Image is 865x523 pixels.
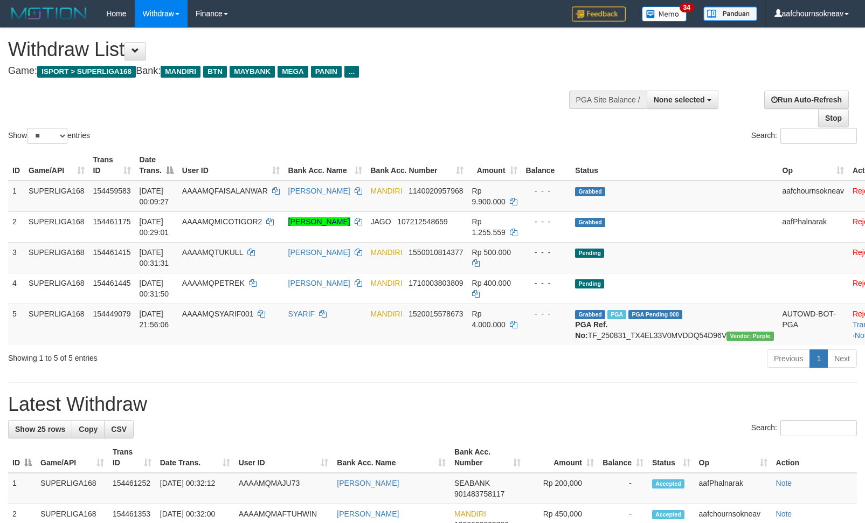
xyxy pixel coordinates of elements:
span: 154461415 [93,248,131,257]
td: SUPERLIGA168 [24,181,89,212]
span: [DATE] 21:56:06 [140,309,169,329]
span: CSV [111,425,127,433]
td: SUPERLIGA168 [24,304,89,345]
span: Copy 1550010814377 to clipboard [409,248,463,257]
th: Game/API: activate to sort column ascending [36,442,108,473]
span: 154461445 [93,279,131,287]
span: PANIN [311,66,342,78]
td: 3 [8,242,24,273]
span: ... [344,66,359,78]
span: AAAAMQPETREK [182,279,245,287]
td: - [598,473,648,504]
span: MEGA [278,66,308,78]
th: Bank Acc. Number: activate to sort column ascending [366,150,468,181]
a: [PERSON_NAME] [337,510,399,518]
label: Search: [751,420,857,436]
span: Pending [575,249,604,258]
a: [PERSON_NAME] [288,279,350,287]
img: panduan.png [703,6,757,21]
span: SEABANK [454,479,490,487]
th: Trans ID: activate to sort column ascending [89,150,135,181]
th: Op: activate to sort column ascending [778,150,848,181]
label: Show entries [8,128,90,144]
h1: Withdraw List [8,39,566,60]
a: [PERSON_NAME] [288,187,350,195]
div: PGA Site Balance / [569,91,647,109]
span: None selected [654,95,705,104]
a: [PERSON_NAME] [288,217,350,226]
span: [DATE] 00:31:50 [140,279,169,298]
div: - - - [526,308,567,319]
th: Status: activate to sort column ascending [648,442,695,473]
a: [PERSON_NAME] [337,479,399,487]
span: Vendor URL: https://trx4.1velocity.biz [726,332,773,341]
span: 154449079 [93,309,131,318]
td: TF_250831_TX4EL33V0MVDDQ54D96V [571,304,778,345]
th: ID [8,150,24,181]
td: aafPhalnarak [778,211,848,242]
a: SYARIF [288,309,315,318]
a: 1 [809,349,828,368]
span: Show 25 rows [15,425,65,433]
th: Action [772,442,857,473]
td: 1 [8,473,36,504]
th: Status [571,150,778,181]
td: AUTOWD-BOT-PGA [778,304,848,345]
h4: Game: Bank: [8,66,566,77]
span: ISPORT > SUPERLIGA168 [37,66,136,78]
th: Amount: activate to sort column ascending [525,442,598,473]
span: MANDIRI [371,248,403,257]
a: Run Auto-Refresh [764,91,849,109]
span: AAAAMQTUKULL [182,248,243,257]
td: SUPERLIGA168 [24,211,89,242]
span: Copy 1710003803809 to clipboard [409,279,463,287]
td: 2 [8,211,24,242]
span: Rp 1.255.559 [472,217,506,237]
a: Note [776,479,792,487]
span: 154459583 [93,187,131,195]
span: PGA Pending [628,310,682,319]
th: Bank Acc. Number: activate to sort column ascending [450,442,525,473]
span: AAAAMQSYARIF001 [182,309,254,318]
a: Previous [767,349,810,368]
span: Copy 1520015578673 to clipboard [409,309,463,318]
td: Rp 200,000 [525,473,598,504]
input: Search: [780,420,857,436]
img: Feedback.jpg [572,6,626,22]
td: [DATE] 00:32:12 [156,473,234,504]
div: - - - [526,216,567,227]
span: BTN [203,66,227,78]
th: Date Trans.: activate to sort column descending [135,150,178,181]
span: MANDIRI [371,187,403,195]
span: Rp 4.000.000 [472,309,506,329]
th: Amount: activate to sort column ascending [468,150,522,181]
label: Search: [751,128,857,144]
td: SUPERLIGA168 [36,473,108,504]
span: Copy 1140020957968 to clipboard [409,187,463,195]
span: MANDIRI [161,66,200,78]
span: Accepted [652,479,684,488]
span: Grabbed [575,218,605,227]
span: MANDIRI [454,510,486,518]
th: User ID: activate to sort column ascending [178,150,284,181]
span: [DATE] 00:29:01 [140,217,169,237]
input: Search: [780,128,857,144]
th: Date Trans.: activate to sort column ascending [156,442,234,473]
td: aafPhalnarak [695,473,772,504]
span: Pending [575,279,604,288]
a: CSV [104,420,134,438]
button: None selected [647,91,718,109]
span: Copy 107212548659 to clipboard [397,217,447,226]
span: Accepted [652,510,684,519]
span: Rp 400.000 [472,279,511,287]
select: Showentries [27,128,67,144]
th: User ID: activate to sort column ascending [234,442,333,473]
th: Bank Acc. Name: activate to sort column ascending [333,442,450,473]
div: - - - [526,247,567,258]
div: - - - [526,278,567,288]
span: AAAAMQFAISALANWAR [182,187,268,195]
span: Grabbed [575,310,605,319]
span: AAAAMQMICOTIGOR2 [182,217,262,226]
th: ID: activate to sort column descending [8,442,36,473]
span: JAGO [371,217,391,226]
